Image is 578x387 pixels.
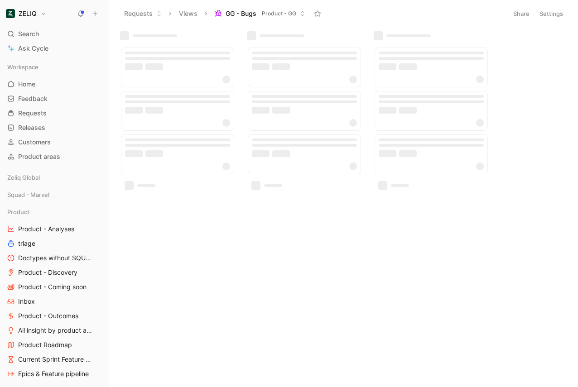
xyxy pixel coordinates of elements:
button: ZELIQZELIQ [4,7,48,20]
a: All insight by product areas [4,324,105,337]
a: Doctypes without SQUAD [4,251,105,265]
a: Product Roadmap [4,338,105,352]
span: Product - Analyses [18,225,74,234]
span: Product areas [18,152,60,161]
span: Product - Outcomes [18,311,78,320]
a: Product areas [4,150,105,163]
div: Squad - Marvel [4,188,105,201]
span: Ask Cycle [18,43,48,54]
span: Home [18,80,35,89]
div: Search [4,27,105,41]
h1: ZELIQ [19,10,37,18]
div: Zeliq Global [4,171,105,187]
span: Epics & Feature pipeline [18,369,89,378]
span: Product - GG [262,9,296,18]
button: Settings [535,7,567,20]
span: Zeliq Global [7,173,40,182]
span: Squad - Marvel [7,190,49,199]
a: Product - Outcomes [4,309,105,323]
span: triage [18,239,35,248]
span: Feedback [18,94,48,103]
a: Ask Cycle [4,42,105,55]
a: Product - Analyses [4,222,105,236]
a: Current Sprint Feature pipeline [4,353,105,366]
a: Inbox [4,295,105,308]
span: GG - Bugs [226,9,256,18]
button: Views [175,7,202,20]
span: Search [18,29,39,39]
div: Zeliq Global [4,171,105,184]
div: ProductProduct - AnalysestriageDoctypes without SQUADProduct - DiscoveryProduct - Coming soonInbo... [4,205,105,381]
span: Doctypes without SQUAD [18,253,92,263]
button: GG - BugsProduct - GG [211,7,309,20]
span: Customers [18,138,51,147]
span: Product - Coming soon [18,282,87,291]
span: Product Roadmap [18,340,72,349]
span: Current Sprint Feature pipeline [18,355,94,364]
div: Workspace [4,60,105,74]
span: Workspace [7,62,39,72]
a: Feedback [4,92,105,105]
a: Customers [4,135,105,149]
span: Product - Discovery [18,268,77,277]
a: triage [4,237,105,250]
span: All insight by product areas [18,326,93,335]
button: Share [509,7,534,20]
a: Releases [4,121,105,134]
a: Requests [4,106,105,120]
a: Home [4,77,105,91]
div: Product [4,205,105,219]
button: Requests [120,7,166,20]
a: Product - Coming soon [4,280,105,294]
span: Product [7,207,29,216]
span: Inbox [18,297,35,306]
img: ZELIQ [6,9,15,18]
span: Requests [18,109,47,118]
a: Epics & Feature pipeline [4,367,105,381]
span: Releases [18,123,45,132]
div: Squad - Marvel [4,188,105,204]
a: Product - Discovery [4,266,105,279]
